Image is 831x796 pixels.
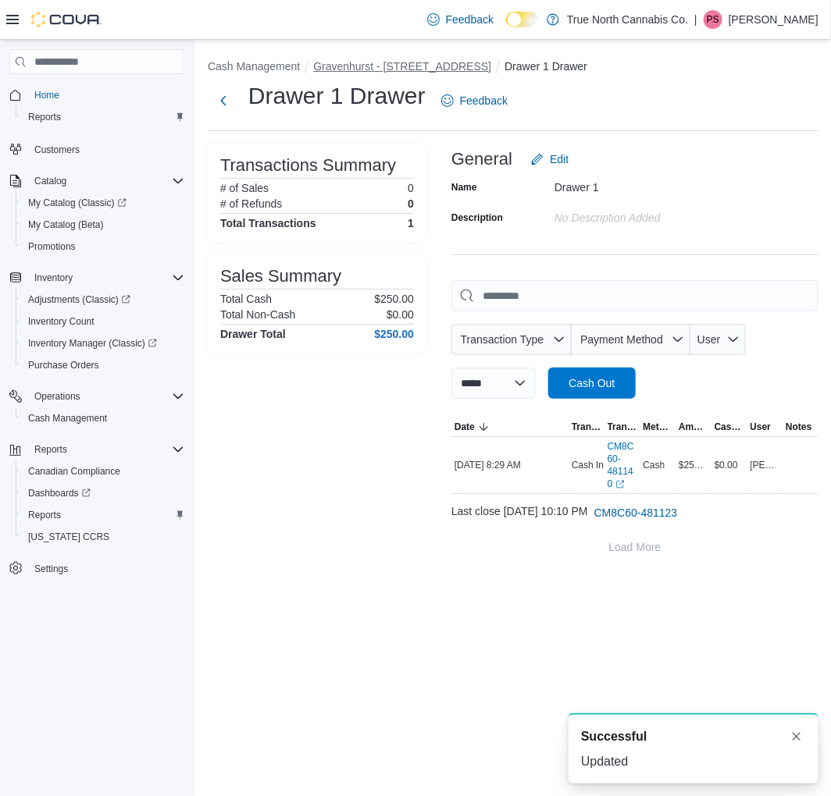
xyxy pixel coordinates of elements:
span: Reports [28,440,184,459]
a: Inventory Manager (Classic) [22,334,163,353]
span: Home [34,89,59,101]
nav: Complex example [9,77,184,620]
button: Customers [3,137,191,160]
span: My Catalog (Beta) [28,219,104,231]
button: Dismiss toast [787,727,806,746]
span: Feedback [446,12,494,27]
a: Adjustments (Classic) [16,289,191,311]
button: My Catalog (Beta) [16,214,191,236]
span: Successful [581,727,647,746]
button: Date [451,418,569,436]
span: Reports [22,108,184,126]
button: Edit [525,144,575,175]
button: Cash Back [712,418,747,436]
input: This is a search bar. As you type, the results lower in the page will automatically filter. [451,280,819,311]
span: Inventory Manager (Classic) [28,337,157,350]
label: Name [451,181,477,194]
button: Catalog [28,172,73,190]
span: Feedback [460,93,508,108]
h6: Total Cash [220,293,272,305]
span: User [697,333,721,346]
h4: 1 [408,217,414,229]
a: CM8C60-481140External link [608,440,637,490]
p: [PERSON_NAME] [729,10,819,29]
h6: # of Sales [220,182,269,194]
span: [PERSON_NAME] [751,459,780,471]
button: Settings [3,557,191,580]
a: Settings [28,560,74,578]
span: Canadian Compliance [22,462,184,481]
span: Transaction Type [572,421,601,433]
a: Feedback [421,4,500,35]
span: My Catalog (Classic) [28,197,127,209]
button: CM8C60-481123 [588,497,684,528]
button: Transaction # [605,418,640,436]
button: Promotions [16,236,191,258]
span: My Catalog (Classic) [22,194,184,212]
h6: Total Non-Cash [220,308,296,321]
a: Adjustments (Classic) [22,290,137,309]
span: Cash Out [569,375,615,391]
button: Catalog [3,170,191,192]
span: Method [643,421,672,433]
a: My Catalog (Classic) [22,194,133,212]
nav: An example of EuiBreadcrumbs [208,59,819,77]
a: Reports [22,108,67,126]
span: Washington CCRS [22,528,184,546]
button: Method [640,418,676,436]
button: User [747,418,783,436]
div: Peter scull [704,10,722,29]
button: Transaction Type [569,418,605,436]
div: No Description added [555,205,764,224]
span: Adjustments (Classic) [22,290,184,309]
button: Notes [783,418,819,436]
button: [US_STATE] CCRS [16,526,191,548]
span: Catalog [28,172,184,190]
span: $250.00 [679,459,708,471]
button: Operations [3,386,191,407]
span: Purchase Orders [28,359,99,371]
span: Load More [609,539,662,555]
span: Edit [550,151,569,167]
input: Dark Mode [506,12,539,28]
a: Inventory Manager (Classic) [16,332,191,354]
button: Cash Management [208,60,300,73]
span: Cash Management [22,409,184,428]
span: Reports [28,111,61,123]
span: Inventory [34,272,73,284]
span: Canadian Compliance [28,465,120,478]
span: Reports [34,443,67,456]
div: Last close [DATE] 10:10 PM [451,497,819,528]
button: User [690,324,746,355]
button: Payment Method [572,324,690,355]
button: Gravenhurst - [STREET_ADDRESS] [313,60,491,73]
h3: Sales Summary [220,267,341,286]
div: [DATE] 8:29 AM [451,456,569,474]
a: Cash Management [22,409,113,428]
a: [US_STATE] CCRS [22,528,116,546]
div: Drawer 1 [555,175,764,194]
a: My Catalog (Beta) [22,215,110,234]
button: Inventory [28,268,79,287]
span: Home [28,85,184,105]
button: Reports [3,439,191,460]
span: Promotions [28,240,76,253]
button: Reports [16,106,191,128]
button: Canadian Compliance [16,460,191,482]
button: Next [208,85,239,116]
span: Operations [34,390,80,403]
h4: $250.00 [374,328,414,340]
a: Dashboards [22,484,97,503]
span: Cash Management [28,412,107,425]
span: Transaction Type [461,333,544,346]
button: Amount [676,418,712,436]
a: Canadian Compliance [22,462,127,481]
span: Purchase Orders [22,356,184,375]
span: User [751,421,772,433]
span: Customers [28,139,184,158]
p: Cash In [572,459,604,471]
svg: External link [615,480,625,489]
button: Reports [28,440,73,459]
span: Dashboards [22,484,184,503]
a: Promotions [22,237,82,256]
